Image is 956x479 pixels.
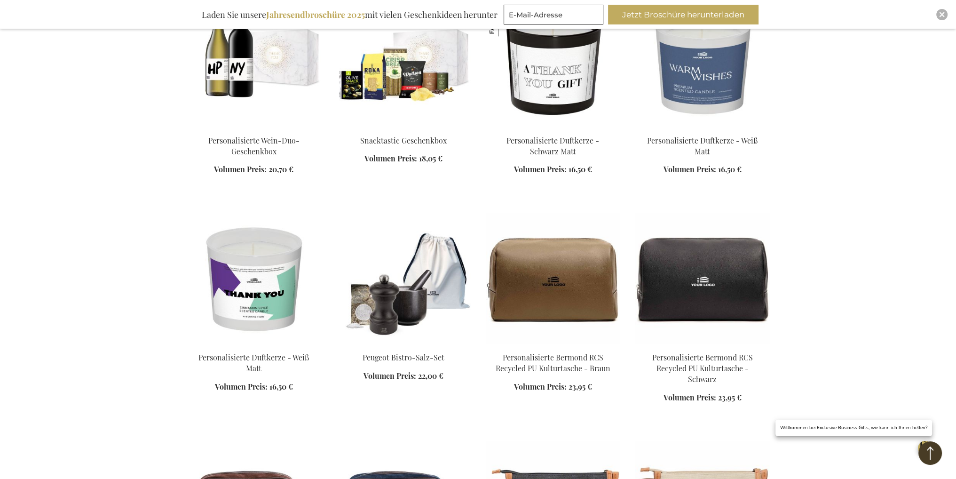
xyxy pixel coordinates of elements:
[936,9,948,20] div: Close
[514,164,567,174] span: Volumen Preis:
[486,341,620,350] a: Personalised Bermond RCS Recycled PU Toiletry Bag - Brown
[198,5,502,24] div: Laden Sie unsere mit vielen Geschenkideen herunter
[608,5,758,24] button: Jetzt Broschüre herunterladen
[486,213,620,344] img: Personalised Bermond RCS Recycled PU Toiletry Bag - Brown
[364,153,442,164] a: Volumen Preis: 18,05 €
[635,124,770,133] a: Personalised Scented Candle - White Matt
[215,382,268,391] span: Volumen Preis:
[569,382,592,391] span: 23,95 €
[364,153,417,163] span: Volumen Preis:
[336,341,471,350] a: Peugeot Bistro Salt Set
[664,392,742,403] a: Volumen Preis: 23,95 €
[198,352,309,373] a: Personalisierte Duftkerze - Weiß Matt
[635,341,770,350] a: Personalised Bermond RCS Recycled PU Toiletry Bag - Black
[496,352,610,373] a: Personalisierte Bermond RCS Recycled PU Kulturtasche - Braun
[214,164,293,175] a: Volumen Preis: 20,70 €
[363,371,416,381] span: Volumen Preis:
[215,382,293,392] a: Volumen Preis: 16,50 €
[486,124,620,133] a: Personalised Scented Candle - Black Matt Personalisierte Duftkerze - Schwarz Matt
[419,153,442,163] span: 18,05 €
[514,382,592,392] a: Volumen Preis: 23,95 €
[187,213,321,344] img: Personalised Scented Candle - White Matt
[363,371,443,382] a: Volumen Preis: 22,00 €
[187,124,321,133] a: Personalised Wine Duo Gift Box
[664,164,716,174] span: Volumen Preis:
[664,164,742,175] a: Volumen Preis: 16,50 €
[266,9,365,20] b: Jahresendbroschüre 2025
[514,164,592,175] a: Volumen Preis: 16,50 €
[569,164,592,174] span: 16,50 €
[718,392,742,402] span: 23,95 €
[635,213,770,344] img: Personalised Bermond RCS Recycled PU Toiletry Bag - Black
[208,136,300,156] a: Personalisierte Wein-Duo-Geschenkbox
[269,382,293,391] span: 16,50 €
[939,12,945,17] img: Close
[187,341,321,350] a: Personalised Scented Candle - White Matt
[418,371,443,381] span: 22,00 €
[647,136,758,156] a: Personalisierte Duftkerze - Weiß Matt
[718,164,742,174] span: 16,50 €
[214,164,267,174] span: Volumen Preis:
[514,382,567,391] span: Volumen Preis:
[506,136,599,156] a: Personalisierte Duftkerze - Schwarz Matt
[336,213,471,344] img: Peugeot Bistro Salt Set
[363,352,444,362] a: Peugeot Bistro-Salz-Set
[504,5,603,24] input: E-Mail-Adresse
[336,124,471,133] a: Snacktastic Gift Box
[269,164,293,174] span: 20,70 €
[504,5,606,27] form: marketing offers and promotions
[664,392,716,402] span: Volumen Preis:
[360,136,447,145] a: Snacktastic Geschenkbox
[652,352,753,384] a: Personalisierte Bermond RCS Recycled PU Kulturtasche - Schwarz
